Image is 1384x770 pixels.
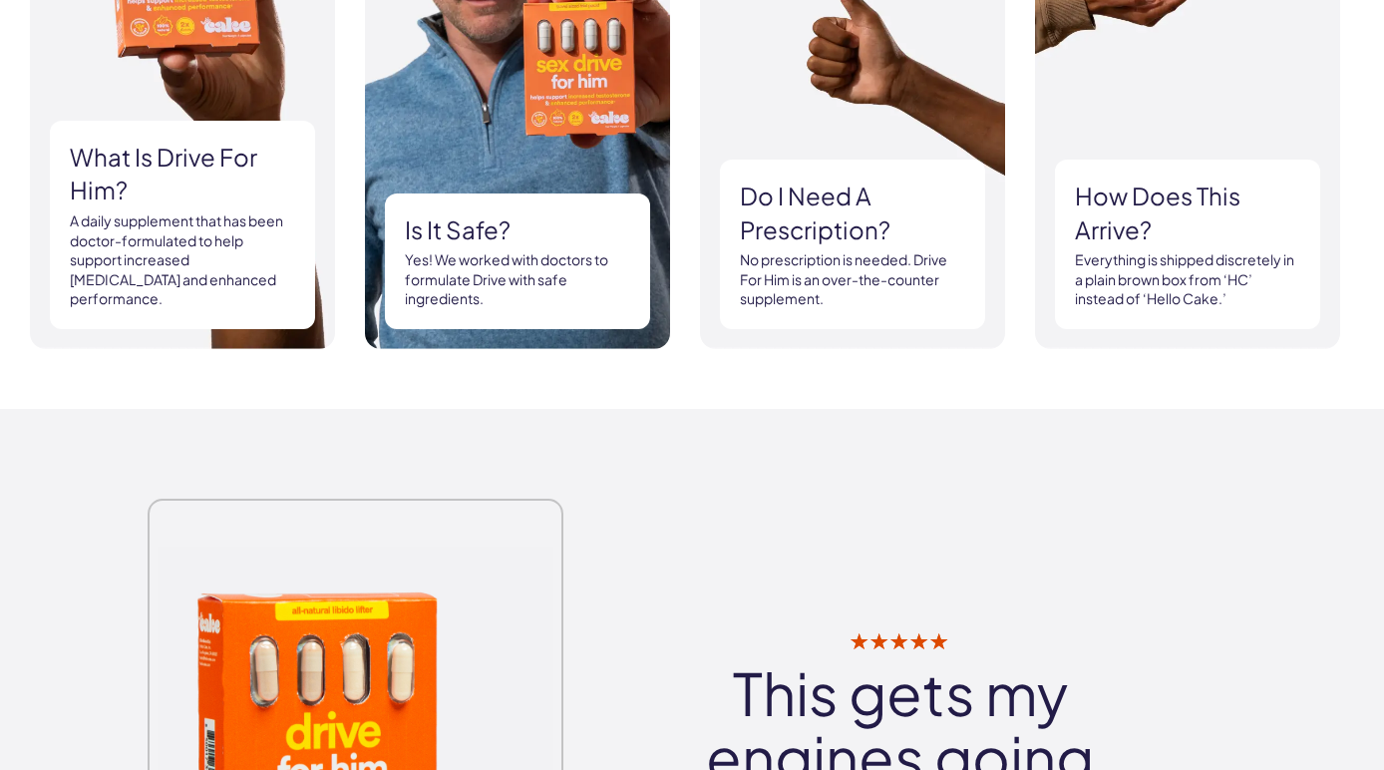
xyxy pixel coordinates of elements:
p: Yes! We worked with doctors to formulate Drive with safe ingredients. [405,250,630,309]
h3: What is Drive For Him? [70,141,295,207]
h3: How does this arrive? [1075,180,1300,246]
p: Everything is shipped discretely in a plain brown box from ‘HC’ instead of ‘Hello Cake.’ [1075,250,1300,309]
p: A daily supplement that has been doctor-formulated to help support increased [MEDICAL_DATA] and e... [70,211,295,309]
p: No prescription is needed. Drive For Him is an over-the-counter supplement. [740,250,965,309]
h3: Is it safe? [405,213,630,247]
h3: Do I need a prescription? [740,180,965,246]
